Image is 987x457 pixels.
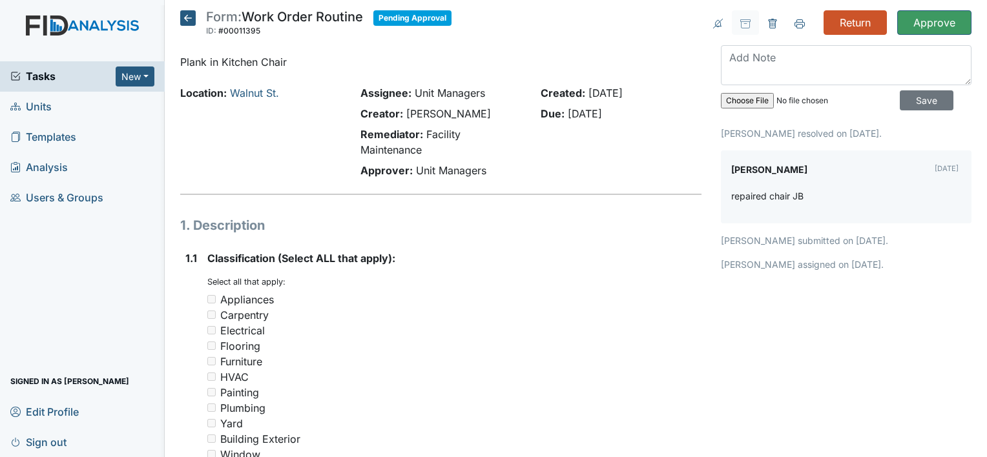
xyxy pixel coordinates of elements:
input: Flooring [207,341,216,350]
input: Yard [207,419,216,427]
div: HVAC [220,369,249,385]
strong: Approver: [360,164,413,177]
small: [DATE] [935,164,959,173]
div: Carpentry [220,307,269,323]
span: ID: [206,26,216,36]
button: New [116,66,154,86]
div: Building Exterior [220,431,300,447]
div: Furniture [220,354,262,369]
span: Units [10,97,52,117]
p: repaired chair JB [731,189,804,203]
input: Return [824,10,887,35]
span: [PERSON_NAME] [406,107,491,120]
span: Edit Profile [10,401,79,421]
strong: Creator: [360,107,403,120]
div: Electrical [220,323,265,338]
div: Painting [220,385,259,400]
span: [DATE] [588,86,623,99]
div: Plumbing [220,400,265,416]
input: Appliances [207,295,216,303]
small: Select all that apply: [207,277,286,287]
input: Painting [207,388,216,396]
input: Building Exterior [207,434,216,443]
input: HVAC [207,372,216,381]
div: Appliances [220,292,274,307]
span: [DATE] [568,107,602,120]
div: Yard [220,416,243,431]
span: Users & Groups [10,188,103,208]
strong: Created: [541,86,585,99]
p: [PERSON_NAME] resolved on [DATE]. [721,127,971,140]
strong: Due: [541,107,565,120]
label: [PERSON_NAME] [731,161,807,179]
input: Plumbing [207,403,216,412]
p: [PERSON_NAME] assigned on [DATE]. [721,258,971,271]
span: Unit Managers [415,86,485,99]
input: Electrical [207,326,216,334]
div: Flooring [220,338,260,354]
p: [PERSON_NAME] submitted on [DATE]. [721,234,971,247]
span: Unit Managers [416,164,486,177]
span: Signed in as [PERSON_NAME] [10,371,129,391]
span: Pending Approval [373,10,452,26]
strong: Assignee: [360,86,411,99]
div: Work Order Routine [206,10,363,39]
span: #00011395 [218,26,260,36]
input: Carpentry [207,310,216,319]
p: Plank in Kitchen Chair [180,54,701,70]
strong: Remediator: [360,128,423,141]
span: Analysis [10,157,68,178]
span: Templates [10,127,76,147]
input: Approve [897,10,971,35]
input: Furniture [207,357,216,365]
span: Sign out [10,432,67,452]
span: Form: [206,9,242,25]
label: 1.1 [185,250,197,266]
input: Save [900,90,953,110]
h1: 1. Description [180,216,701,235]
a: Walnut St. [230,86,279,99]
span: Classification (Select ALL that apply): [207,252,395,265]
a: Tasks [10,68,116,84]
strong: Location: [180,86,227,99]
